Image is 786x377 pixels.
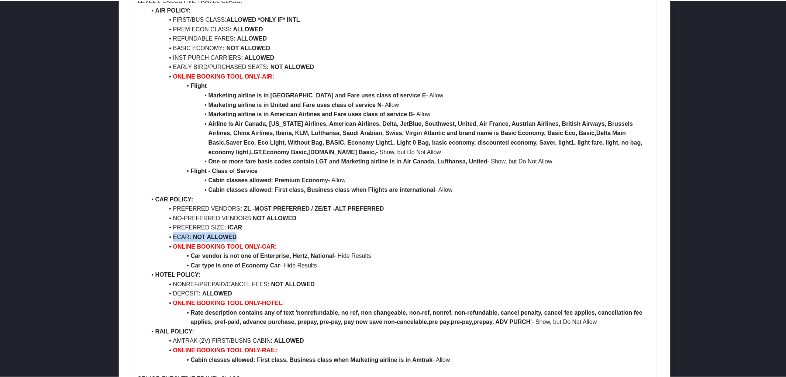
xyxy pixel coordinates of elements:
[234,35,267,41] strong: : ALLOWED
[253,214,297,221] strong: NOT ALLOWED
[146,118,652,156] li: - Show, but Do Not Allow
[155,196,193,202] strong: CAR POLICY:
[146,14,652,24] li: FIRST/BUS CLASS:
[173,243,277,249] strong: ONLINE BOOKING TOOL ONLY-CAR:
[271,337,304,343] strong: : ALLOWED
[224,224,242,230] strong: : ICAR
[146,62,652,71] li: EARLY BIRD/PURCHASED SEATS
[146,354,652,364] li: - Allow
[173,346,278,353] strong: ONLINE BOOKING TOOL ONLY-RAIL:
[146,52,652,62] li: INST PURCH CARRIERS
[146,33,652,43] li: REFUNDABLE FARES
[146,203,652,213] li: PREFERRED VENDORS
[146,43,652,52] li: BASIC ECONOMY
[208,110,413,117] strong: Marketing airline is in American Airlines and Fare uses class of service B
[155,271,200,277] strong: HOTEL POLICY:
[241,54,274,60] strong: : ALLOWED
[146,184,652,194] li: - Allow
[146,335,652,345] li: AMTRAK (2V) FIRST/BUSNS CABIN
[227,16,300,22] strong: ALLOWED *ONLY IF* INTL
[146,250,652,260] li: - Hide Results
[146,24,652,34] li: PREM ECON CLASS
[146,156,652,166] li: - Show, but Do Not Allow
[146,100,652,109] li: - Allow
[189,233,237,239] strong: : NOT ALLOWED
[230,25,263,32] strong: : ALLOWED
[267,63,314,69] strong: : NOT ALLOWED
[191,167,258,173] strong: Flight - Class of Service
[146,222,652,232] li: PREFERRED SIZE
[146,109,652,118] li: - Allow
[191,356,433,362] strong: Cabin classes allowed: First class, Business class when Marketing airline is in Amtrak
[208,176,328,183] strong: Cabin classes allowed: Premium Economy
[146,279,652,288] li: NONREF/PREPAID/CANCEL FEES
[146,288,652,298] li: DEPOSIT
[146,232,652,241] li: ECAR
[208,101,382,107] strong: Marketing airline is in United and Fare uses class of service N
[155,328,194,334] strong: RAIL POLICY:
[146,213,652,222] li: NO-PREFERRED VENDORS:
[146,90,652,100] li: - Allow
[268,280,315,287] strong: : NOT ALLOWED
[208,158,487,164] strong: One or more fare basis codes contain LGT and Marketing airline is in Air Canada, Lufthansa, United
[208,186,435,192] strong: Cabin classes allowed: First class, Business class when Flights are international
[199,290,232,296] strong: : ALLOWED
[208,91,426,98] strong: Marketing airline is in [GEOGRAPHIC_DATA] and Fare uses class of service E
[146,175,652,184] li: - Allow
[191,82,207,88] strong: Flight
[191,262,280,268] strong: Car type is one of Economy Car
[240,205,384,211] strong: : ZL -MOST PREFERRED / ZE/ET -ALT PREFERRED
[208,120,644,155] strong: Airline is Air Canada, [US_STATE] Airlines, American Airlines, Delta, JetBlue, Southwest, United,...
[173,299,284,305] strong: ONLINE BOOKING TOOL ONLY-HOTEL:
[146,307,652,326] li: - Show, but Do Not Allow
[191,309,644,325] strong: Rate description contains any of text 'nonrefundable, no ref, non changeable, non-ref, nonref, no...
[173,73,274,79] strong: ONLINE BOOKING TOOL ONLY-AIR:
[155,7,191,13] strong: AIR POLICY:
[191,252,334,258] strong: Car vendor is not one of Enterprise, Hertz, National
[223,44,270,51] strong: : NOT ALLOWED
[146,260,652,270] li: - Hide Results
